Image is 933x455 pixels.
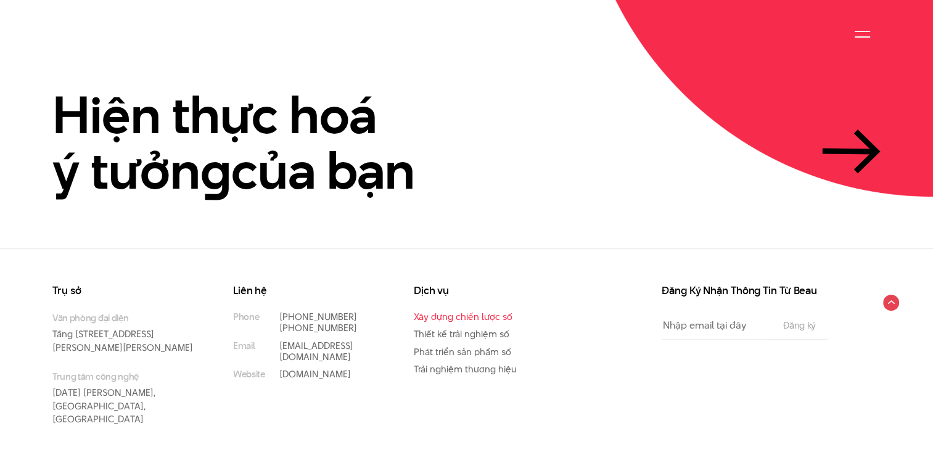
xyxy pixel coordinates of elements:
[279,339,353,363] a: [EMAIL_ADDRESS][DOMAIN_NAME]
[279,367,351,380] a: [DOMAIN_NAME]
[414,363,517,375] a: Trải nghiệm thương hiệu
[233,369,265,380] small: Website
[233,340,255,351] small: Email
[52,311,196,355] p: Tầng [STREET_ADDRESS][PERSON_NAME][PERSON_NAME]
[662,285,828,296] h3: Đăng Ký Nhận Thông Tin Từ Beau
[414,310,512,323] a: Xây dựng chiến lược số
[52,370,196,426] p: [DATE] [PERSON_NAME], [GEOGRAPHIC_DATA], [GEOGRAPHIC_DATA]
[200,134,231,207] en: g
[233,311,259,322] small: Phone
[279,310,357,323] a: [PHONE_NUMBER]
[779,321,820,330] input: Đăng ký
[52,88,415,198] h2: Hiện thực hoá ý tưởn của bạn
[52,311,196,324] small: Văn phòng đại diện
[414,285,557,296] h3: Dịch vụ
[662,311,771,339] input: Nhập email tại đây
[233,285,377,296] h3: Liên hệ
[52,285,196,296] h3: Trụ sở
[279,321,357,334] a: [PHONE_NUMBER]
[414,327,509,340] a: Thiết kế trải nghiệm số
[52,88,881,198] a: Hiện thực hoáý tưởngcủa bạn
[52,370,196,383] small: Trung tâm công nghệ
[414,345,511,358] a: Phát triển sản phẩm số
